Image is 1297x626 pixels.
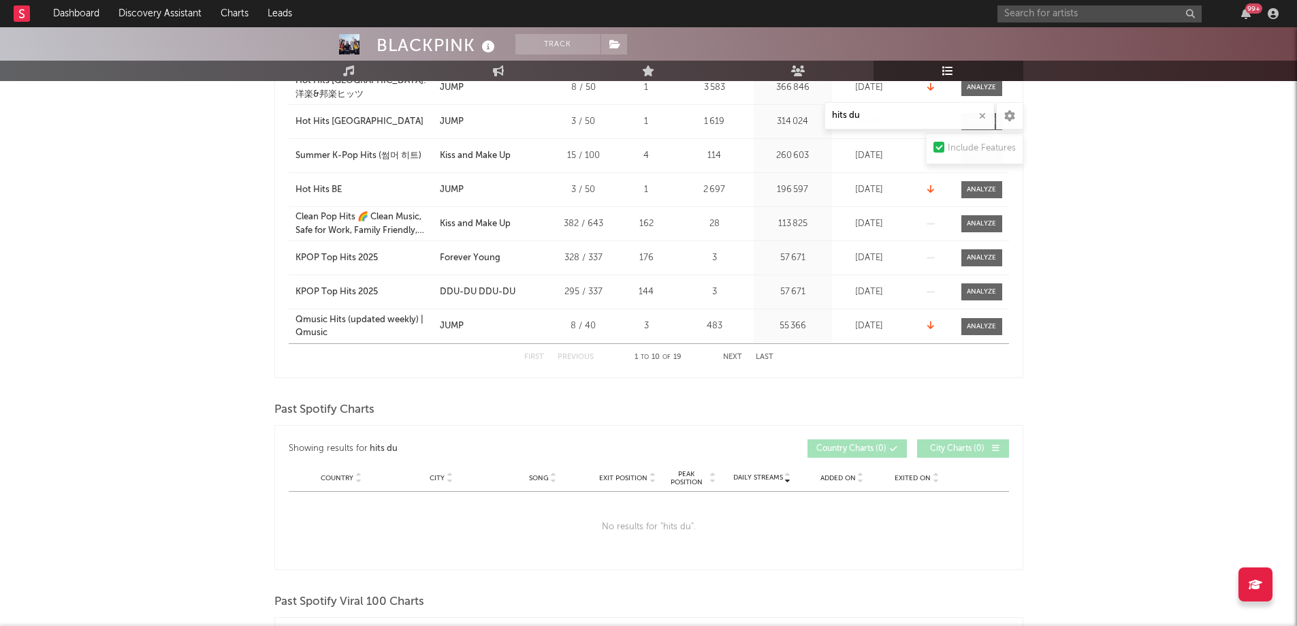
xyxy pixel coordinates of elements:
span: Past Spotify Viral 100 Charts [274,594,424,610]
div: 483 [679,319,750,333]
div: 114 [679,149,750,163]
div: No results for " hits du ". [289,492,1009,563]
div: 196 597 [757,183,829,197]
div: 8 / 40 [553,319,614,333]
div: 3 [621,319,672,333]
div: 57 671 [757,251,829,265]
span: Song [529,474,549,482]
div: DDU-DU DDU-DU [440,285,515,299]
div: 366 846 [757,81,829,95]
div: 3 [679,251,750,265]
div: Kiss and Make Up [440,149,511,163]
span: Country [321,474,353,482]
div: [DATE] [835,319,903,333]
div: JUMP [440,115,464,129]
div: 113 825 [757,217,829,231]
div: [DATE] [835,81,903,95]
span: of [662,354,671,360]
button: First [524,354,544,361]
div: 8 / 50 [553,81,614,95]
div: [DATE] [835,251,903,265]
div: Forever Young [440,251,500,265]
span: Country Charts ( 0 ) [816,445,886,453]
div: 2 697 [679,183,750,197]
button: Last [756,354,773,361]
div: 162 [621,217,672,231]
div: [DATE] [835,285,903,299]
button: Country Charts(0) [807,439,907,458]
a: Hot Hits BE [295,183,433,197]
button: Track [515,34,601,54]
a: Summer K-Pop Hits (썸머 히트) [295,149,433,163]
div: 1 [621,183,672,197]
div: 3 583 [679,81,750,95]
div: BLACKPINK [377,34,498,57]
span: Added On [820,474,856,482]
div: 328 / 337 [553,251,614,265]
a: Clean Pop Hits 🌈 Clean Music, Safe for Work, Family Friendly, School & Kids Music [295,210,433,237]
div: 28 [679,217,750,231]
div: [DATE] [835,183,903,197]
span: Exit Position [599,474,647,482]
div: KPOP Top Hits 2025 [295,285,378,299]
button: City Charts(0) [917,439,1009,458]
div: 295 / 337 [553,285,614,299]
span: City [430,474,445,482]
div: 1 10 19 [621,349,696,366]
span: to [641,354,649,360]
div: 1 619 [679,115,750,129]
button: Previous [558,354,594,361]
div: Hot Hits [GEOGRAPHIC_DATA] [295,115,423,129]
div: 314 024 [757,115,829,129]
div: 260 603 [757,149,829,163]
span: City Charts ( 0 ) [926,445,989,453]
div: 1 [621,81,672,95]
div: 4 [621,149,672,163]
span: Daily Streams [733,473,783,483]
div: JUMP [440,81,464,95]
div: 99 + [1245,3,1262,14]
button: 99+ [1241,8,1251,19]
div: 382 / 643 [553,217,614,231]
div: JUMP [440,319,464,333]
div: 3 [679,285,750,299]
span: Past Spotify Charts [274,402,374,418]
div: KPOP Top Hits 2025 [295,251,378,265]
input: Search for artists [997,5,1202,22]
div: Summer K-Pop Hits (썸머 히트) [295,149,421,163]
div: hits du [370,441,398,457]
div: 144 [621,285,672,299]
div: Include Features [948,140,1016,157]
div: 55 366 [757,319,829,333]
div: 176 [621,251,672,265]
div: 1 [621,115,672,129]
div: Hot Hits BE [295,183,342,197]
div: [DATE] [835,149,903,163]
div: JUMP [440,183,464,197]
div: 3 / 50 [553,115,614,129]
span: Peak Position [665,470,708,486]
div: 3 / 50 [553,183,614,197]
a: KPOP Top Hits 2025 [295,251,433,265]
div: 57 671 [757,285,829,299]
a: Qmusic Hits (updated weekly) | Qmusic [295,313,433,340]
a: Hot Hits [GEOGRAPHIC_DATA] [295,115,433,129]
span: Exited On [895,474,931,482]
input: Search Playlists/Charts [824,102,995,129]
button: Next [723,354,742,361]
a: KPOP Top Hits 2025 [295,285,433,299]
div: 15 / 100 [553,149,614,163]
a: Hot Hits [GEOGRAPHIC_DATA]: 洋楽&邦楽ヒッツ [295,74,433,101]
div: [DATE] [835,217,903,231]
div: Showing results for [289,439,649,458]
div: Kiss and Make Up [440,217,511,231]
